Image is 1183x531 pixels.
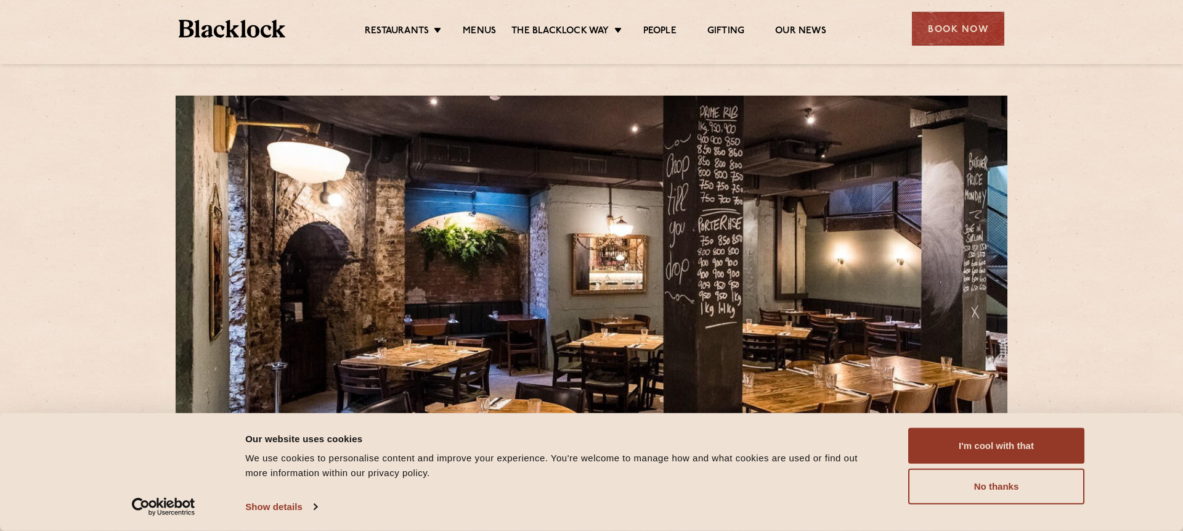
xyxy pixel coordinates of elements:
[245,451,880,480] div: We use cookies to personalise content and improve your experience. You're welcome to manage how a...
[707,25,744,39] a: Gifting
[908,428,1084,464] button: I'm cool with that
[511,25,609,39] a: The Blacklock Way
[365,25,429,39] a: Restaurants
[245,431,880,446] div: Our website uses cookies
[110,498,217,516] a: Usercentrics Cookiebot - opens in a new window
[245,498,317,516] a: Show details
[643,25,677,39] a: People
[912,12,1004,46] div: Book Now
[179,20,285,38] img: BL_Textured_Logo-footer-cropped.svg
[463,25,496,39] a: Menus
[775,25,826,39] a: Our News
[908,469,1084,504] button: No thanks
